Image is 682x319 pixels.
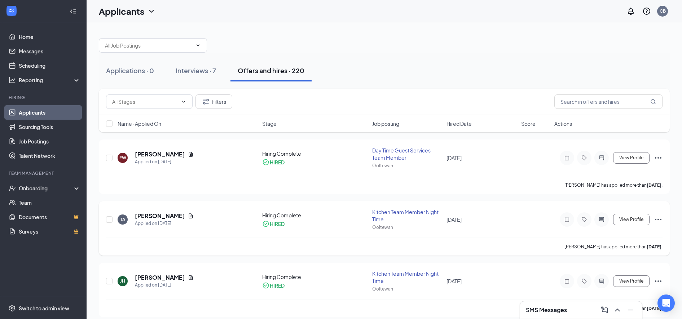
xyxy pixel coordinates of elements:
a: Scheduling [19,58,80,73]
span: Actions [554,120,572,127]
svg: Tag [580,217,589,222]
svg: Filter [202,97,210,106]
span: View Profile [619,279,643,284]
svg: Minimize [626,306,635,314]
button: View Profile [613,152,650,164]
span: View Profile [619,217,643,222]
svg: QuestionInfo [642,7,651,15]
div: TA [120,216,125,222]
a: Team [19,195,80,210]
span: Stage [262,120,277,127]
div: EW [119,155,126,161]
svg: ChevronDown [147,7,156,15]
svg: Document [188,151,194,157]
div: Interviews · 7 [176,66,216,75]
svg: Collapse [70,8,77,15]
div: Day Time Guest Services Team Member [372,147,443,161]
div: Switch to admin view [19,305,69,312]
svg: Ellipses [654,215,663,224]
div: Applied on [DATE] [135,158,194,165]
b: [DATE] [647,306,661,311]
div: Hiring Complete [262,273,368,280]
svg: ChevronUp [613,306,622,314]
h5: [PERSON_NAME] [135,274,185,282]
a: Applicants [19,105,80,120]
div: Team Management [9,170,79,176]
svg: ActiveChat [597,217,606,222]
svg: ChevronDown [195,43,201,48]
span: [DATE] [446,216,462,223]
div: Open Intercom Messenger [657,294,675,312]
a: DocumentsCrown [19,210,80,224]
button: View Profile [613,214,650,225]
a: Home [19,30,80,44]
button: ComposeMessage [599,304,610,316]
button: ChevronUp [612,304,623,316]
svg: Notifications [626,7,635,15]
button: Minimize [625,304,636,316]
h3: SMS Messages [526,306,567,314]
div: Applied on [DATE] [135,282,194,289]
svg: Note [563,155,571,161]
span: Name · Applied On [118,120,161,127]
svg: Ellipses [654,277,663,285]
svg: Ellipses [654,154,663,162]
b: [DATE] [647,182,661,188]
button: View Profile [613,275,650,287]
div: Hiring [9,94,79,101]
a: Talent Network [19,149,80,163]
a: Sourcing Tools [19,120,80,134]
svg: CheckmarkCircle [262,159,269,166]
svg: ActiveChat [597,278,606,284]
h5: [PERSON_NAME] [135,150,185,158]
svg: MagnifyingGlass [650,99,656,105]
svg: Note [563,278,571,284]
span: [DATE] [446,155,462,161]
svg: Settings [9,305,16,312]
svg: Document [188,275,194,280]
span: Hired Date [446,120,472,127]
span: Job posting [372,120,399,127]
div: Kitchen Team Member Night Time [372,208,443,223]
input: Search in offers and hires [554,94,663,109]
svg: Document [188,213,194,219]
div: Ooltewah [372,286,443,292]
svg: Note [563,217,571,222]
h1: Applicants [99,5,144,17]
div: Ooltewah [372,163,443,169]
svg: ChevronDown [181,99,186,105]
div: HIRED [270,159,285,166]
p: [PERSON_NAME] has applied more than . [564,244,663,250]
svg: ComposeMessage [600,306,609,314]
b: [DATE] [647,244,661,249]
div: Applied on [DATE] [135,220,194,227]
svg: Tag [580,155,589,161]
div: Kitchen Team Member Night Time [372,270,443,284]
svg: UserCheck [9,185,16,192]
div: Reporting [19,76,81,84]
span: Score [521,120,536,127]
input: All Job Postings [105,41,192,49]
span: View Profile [619,155,643,160]
span: [DATE] [446,278,462,284]
div: HIRED [270,282,285,289]
div: Offers and hires · 220 [238,66,304,75]
a: SurveysCrown [19,224,80,239]
div: Hiring Complete [262,212,368,219]
p: [PERSON_NAME] has applied more than . [564,182,663,188]
div: JH [120,278,125,284]
div: Hiring Complete [262,150,368,157]
svg: CheckmarkCircle [262,282,269,289]
div: Applications · 0 [106,66,154,75]
div: CB [660,8,666,14]
h5: [PERSON_NAME] [135,212,185,220]
div: Ooltewah [372,224,443,230]
button: Filter Filters [195,94,232,109]
svg: CheckmarkCircle [262,220,269,227]
input: All Stages [112,98,178,106]
a: Job Postings [19,134,80,149]
svg: ActiveChat [597,155,606,161]
div: Onboarding [19,185,74,192]
a: Messages [19,44,80,58]
div: HIRED [270,220,285,227]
